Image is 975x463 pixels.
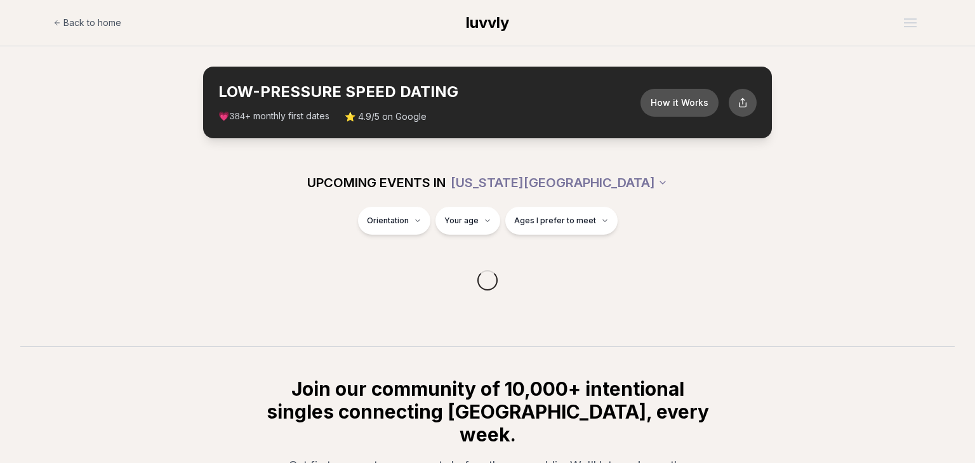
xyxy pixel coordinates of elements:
[218,110,329,123] span: 💗 + monthly first dates
[367,216,409,226] span: Orientation
[444,216,479,226] span: Your age
[466,13,509,33] a: luvvly
[505,207,618,235] button: Ages I prefer to meet
[345,110,427,123] span: ⭐ 4.9/5 on Google
[218,82,640,102] h2: LOW-PRESSURE SPEED DATING
[53,10,121,36] a: Back to home
[358,207,430,235] button: Orientation
[466,13,509,32] span: luvvly
[451,169,668,197] button: [US_STATE][GEOGRAPHIC_DATA]
[899,13,922,32] button: Open menu
[229,112,245,122] span: 384
[514,216,596,226] span: Ages I prefer to meet
[63,16,121,29] span: Back to home
[640,89,719,117] button: How it Works
[435,207,500,235] button: Your age
[264,377,711,446] h2: Join our community of 10,000+ intentional singles connecting [GEOGRAPHIC_DATA], every week.
[307,174,446,192] span: UPCOMING EVENTS IN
